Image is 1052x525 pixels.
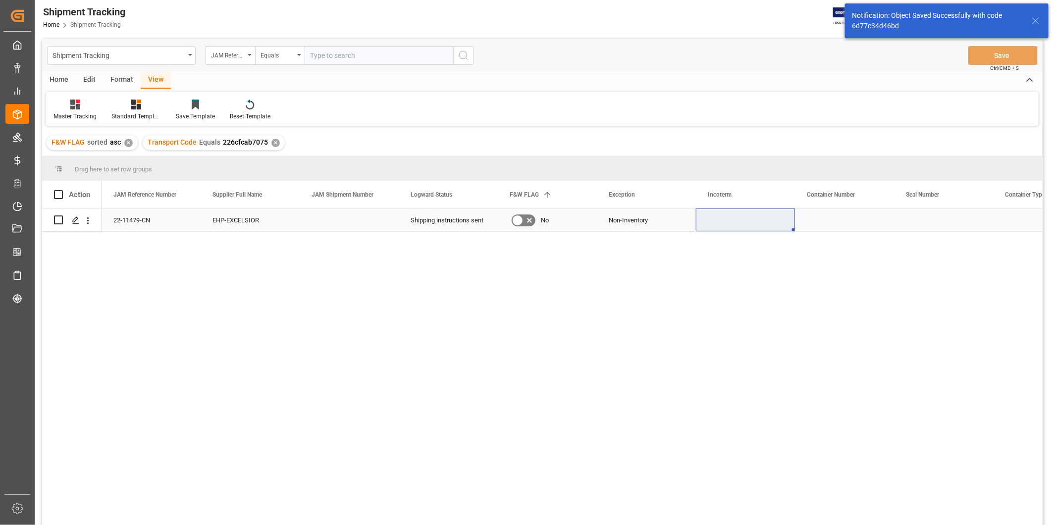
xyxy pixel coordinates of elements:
[42,209,102,232] div: Press SPACE to select this row.
[305,46,453,65] input: Type to search
[223,138,268,146] span: 226cfcab7075
[453,46,474,65] button: search button
[199,138,220,146] span: Equals
[111,112,161,121] div: Standard Templates
[53,112,97,121] div: Master Tracking
[708,191,732,198] span: Incoterm
[255,46,305,65] button: open menu
[230,112,270,121] div: Reset Template
[148,138,197,146] span: Transport Code
[141,72,171,89] div: View
[52,138,85,146] span: F&W FLAG
[176,112,215,121] div: Save Template
[609,191,635,198] span: Exception
[69,190,90,199] div: Action
[852,10,1022,31] div: Notification: Object Saved Successfully with code 6d77c34d46bd
[833,7,867,25] img: Exertis%20JAM%20-%20Email%20Logo.jpg_1722504956.jpg
[42,72,76,89] div: Home
[211,49,245,60] div: JAM Reference Number
[113,191,176,198] span: JAM Reference Number
[541,209,549,232] span: No
[53,49,185,61] div: Shipment Tracking
[47,46,196,65] button: open menu
[906,191,939,198] span: Seal Number
[206,46,255,65] button: open menu
[124,139,133,147] div: ✕
[261,49,294,60] div: Equals
[103,72,141,89] div: Format
[102,209,201,231] div: 22-11479-CN
[75,165,152,173] span: Drag here to set row groups
[312,191,373,198] span: JAM Shipment Number
[43,4,125,19] div: Shipment Tracking
[990,64,1019,72] span: Ctrl/CMD + S
[271,139,280,147] div: ✕
[968,46,1038,65] button: Save
[43,21,59,28] a: Home
[87,138,107,146] span: sorted
[609,209,684,232] div: Non-Inventory
[110,138,121,146] span: asc
[76,72,103,89] div: Edit
[510,191,539,198] span: F&W FLAG
[1005,191,1045,198] span: Container Type
[201,209,300,231] div: EHP-EXCELSIOR
[807,191,855,198] span: Container Number
[411,209,486,232] div: Shipping instructions sent
[411,191,452,198] span: Logward Status
[212,191,262,198] span: Supplier Full Name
